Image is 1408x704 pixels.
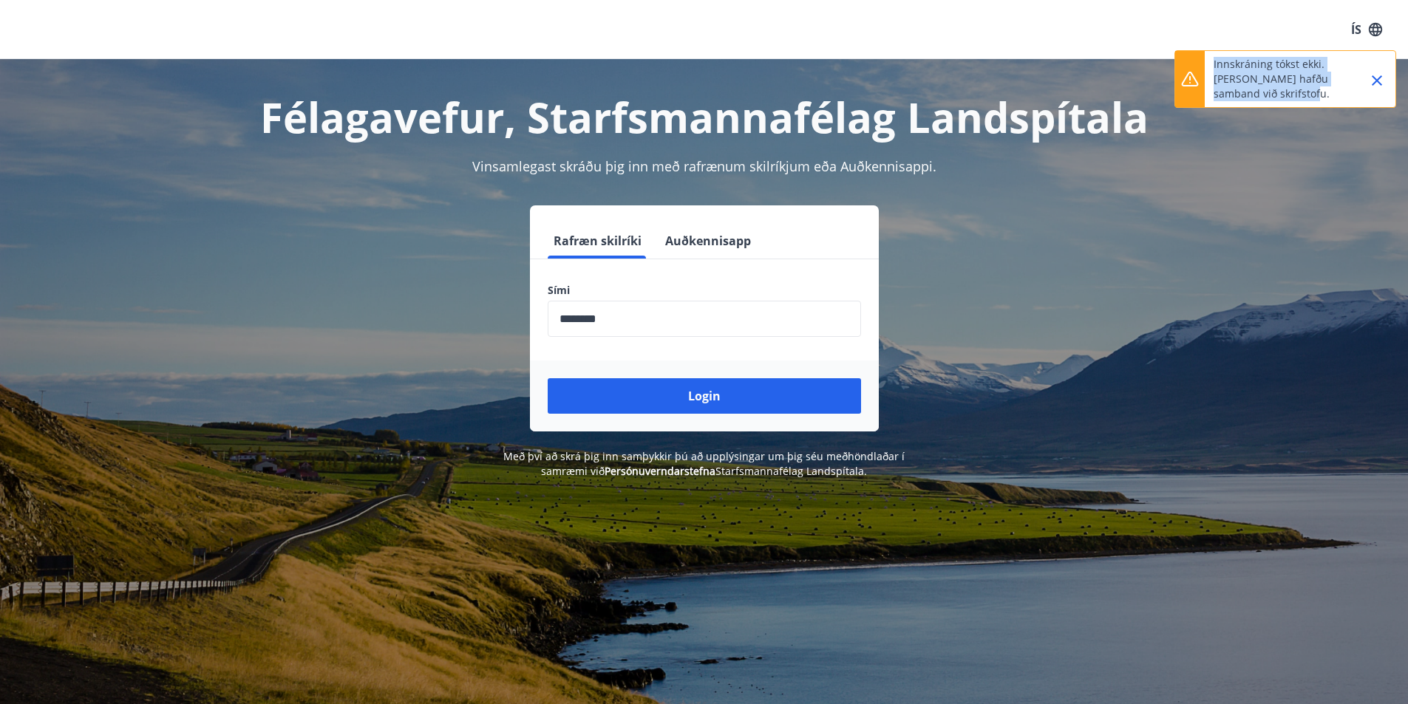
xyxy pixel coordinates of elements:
span: Með því að skrá þig inn samþykkir þú að upplýsingar um þig séu meðhöndlaðar í samræmi við Starfsm... [503,449,905,478]
p: Innskráning tókst ekki. [PERSON_NAME] hafðu samband við skrifstofu. [1214,57,1344,101]
a: Persónuverndarstefna [605,464,715,478]
button: Login [548,378,861,414]
button: ÍS [1343,16,1390,43]
h1: Félagavefur, Starfsmannafélag Landspítala [190,89,1219,145]
button: Close [1364,68,1390,93]
button: Auðkennisapp [659,223,757,259]
span: Vinsamlegast skráðu þig inn með rafrænum skilríkjum eða Auðkennisappi. [472,157,936,175]
label: Sími [548,283,861,298]
button: Rafræn skilríki [548,223,647,259]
